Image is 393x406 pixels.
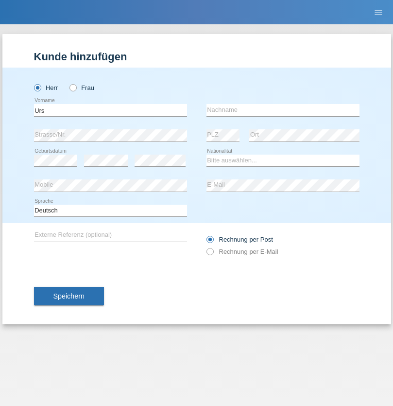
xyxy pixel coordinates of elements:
[53,292,85,300] span: Speichern
[69,84,94,91] label: Frau
[206,236,213,248] input: Rechnung per Post
[34,51,359,63] h1: Kunde hinzufügen
[34,84,40,90] input: Herr
[369,9,388,15] a: menu
[34,84,58,91] label: Herr
[206,248,213,260] input: Rechnung per E-Mail
[374,8,383,18] i: menu
[34,287,104,305] button: Speichern
[206,236,273,243] label: Rechnung per Post
[69,84,76,90] input: Frau
[206,248,278,255] label: Rechnung per E-Mail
